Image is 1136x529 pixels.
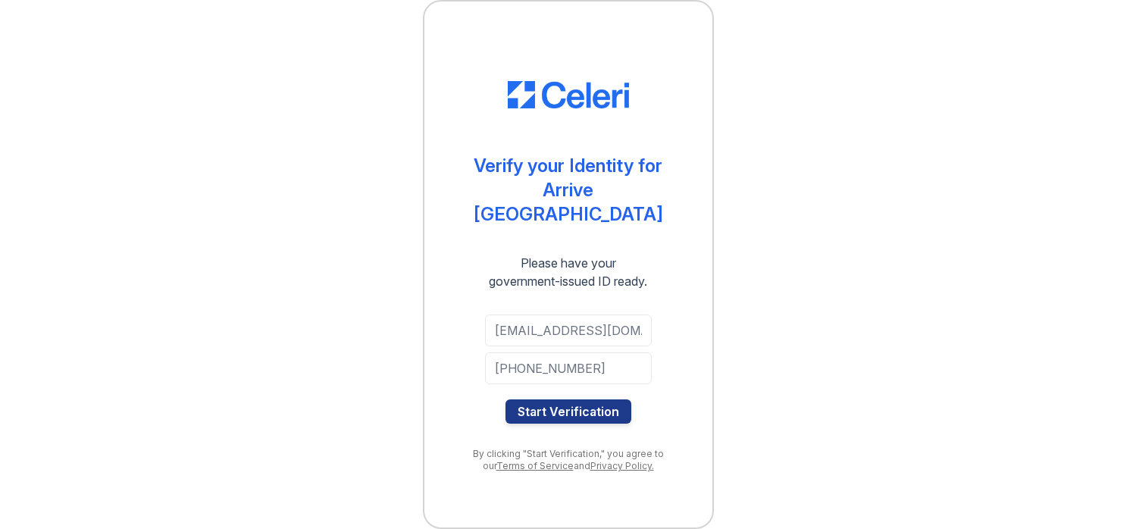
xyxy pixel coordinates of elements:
[508,81,629,108] img: CE_Logo_Blue-a8612792a0a2168367f1c8372b55b34899dd931a85d93a1a3d3e32e68fde9ad4.png
[455,154,682,227] div: Verify your Identity for Arrive [GEOGRAPHIC_DATA]
[496,460,574,471] a: Terms of Service
[485,315,652,346] input: Email
[505,399,631,424] button: Start Verification
[455,448,682,472] div: By clicking "Start Verification," you agree to our and
[462,254,674,290] div: Please have your government-issued ID ready.
[485,352,652,384] input: Phone
[590,460,654,471] a: Privacy Policy.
